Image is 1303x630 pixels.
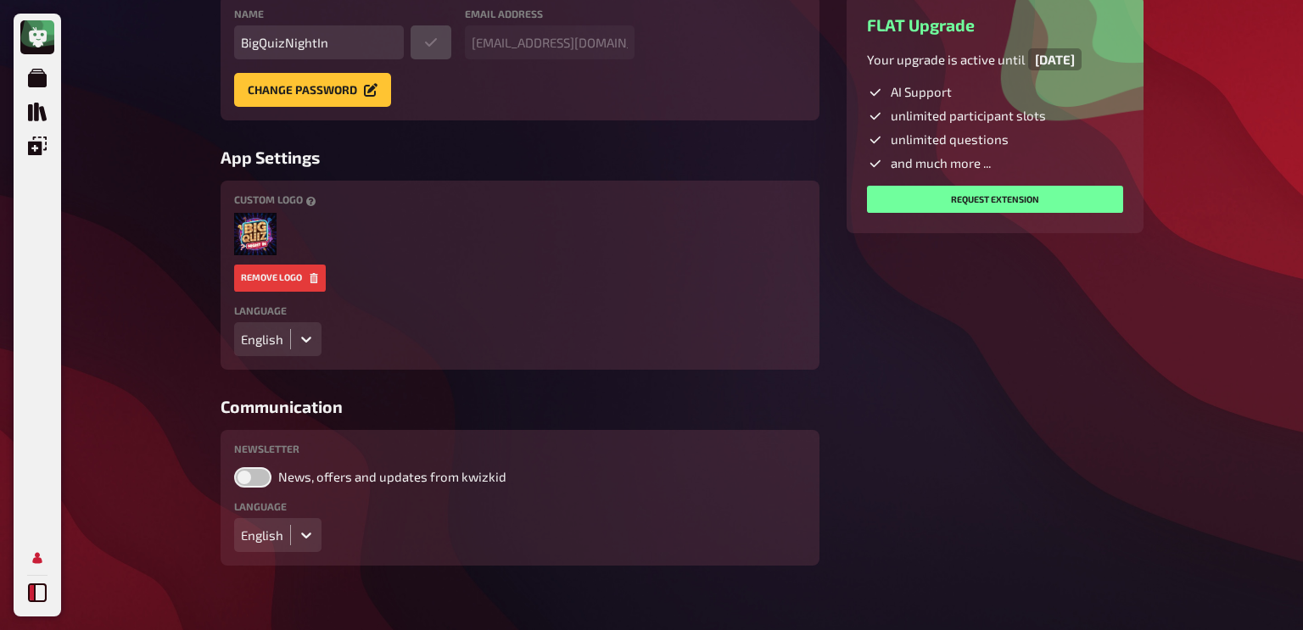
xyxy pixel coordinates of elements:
label: Custom Logo [234,194,806,205]
p: Your upgrade is active until [867,53,1025,66]
label: Language [234,305,806,315]
div: English [241,332,283,347]
label: Email address [465,8,635,19]
label: Language [234,501,806,511]
a: Quiz Library [20,95,54,129]
h3: Communication [221,397,819,416]
label: Name [234,8,451,19]
span: unlimited questions [891,131,1009,148]
div: English [241,527,283,543]
h3: FLAT Upgrade [867,15,1123,35]
span: [DATE] [1028,48,1082,70]
span: AI Support [891,84,952,101]
button: Change password [234,73,391,107]
span: and much more ... [891,155,991,172]
label: News, offers and updates from kwizkid [234,467,806,488]
h3: App Settings [221,148,819,167]
a: My Quizzes [20,61,54,95]
a: Overlays [20,129,54,163]
a: Request extension [867,186,1123,213]
a: My Account [20,541,54,575]
label: Newsletter [234,443,806,454]
button: Remove Logo [234,265,326,292]
span: unlimited participant slots [891,108,1046,125]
